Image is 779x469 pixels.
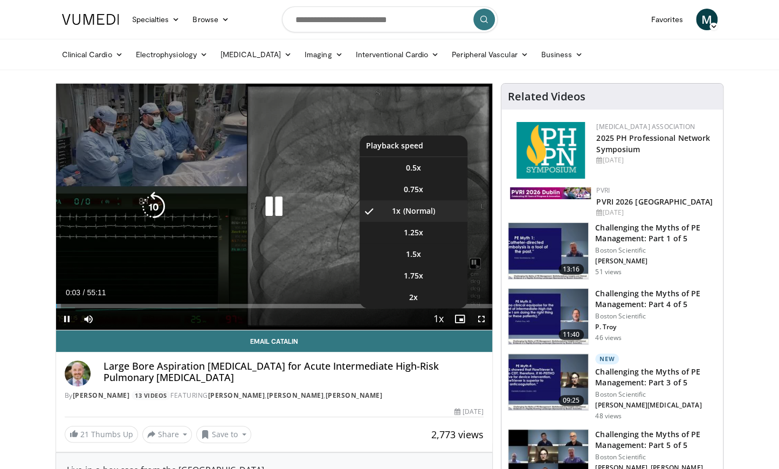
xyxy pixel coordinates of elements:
span: 2,773 views [431,428,484,441]
span: 13:16 [559,264,584,275]
a: Electrophysiology [129,44,214,65]
p: 48 views [595,412,622,420]
button: Save to [196,426,251,443]
a: PVRI 2026 [GEOGRAPHIC_DATA] [596,196,713,207]
span: 1.5x [406,249,421,260]
a: 13 Videos [132,391,171,400]
h3: Challenging the Myths of PE Management: Part 5 of 5 [595,429,716,451]
a: 21 Thumbs Up [65,426,138,443]
img: 82703e6a-145d-463d-93aa-0811cc9f6235.150x105_q85_crop-smart_upscale.jpg [508,354,588,410]
span: 09:25 [559,395,584,406]
button: Fullscreen [471,308,492,330]
a: Clinical Cardio [56,44,129,65]
img: c6978fc0-1052-4d4b-8a9d-7956bb1c539c.png.150x105_q85_autocrop_double_scale_upscale_version-0.2.png [516,122,585,179]
p: [PERSON_NAME][MEDICAL_DATA] [595,401,716,410]
span: 2x [409,292,418,303]
a: PVRI [596,186,610,195]
p: 46 views [595,334,622,342]
button: Enable picture-in-picture mode [449,308,471,330]
a: [PERSON_NAME] [267,391,324,400]
h4: Large Bore Aspiration [MEDICAL_DATA] for Acute Intermediate High-Risk Pulmonary [MEDICAL_DATA] [104,361,484,384]
a: Interventional Cardio [349,44,446,65]
a: 11:40 Challenging the Myths of PE Management: Part 4 of 5 Boston Scientific P. Troy 46 views [508,288,716,345]
p: 51 views [595,268,622,276]
h4: Related Videos [508,90,585,103]
h3: Challenging the Myths of PE Management: Part 3 of 5 [595,366,716,388]
a: Favorites [645,9,690,30]
img: VuMedi Logo [62,14,119,25]
p: Boston Scientific [595,246,716,255]
video-js: Video Player [56,84,493,330]
span: 21 [80,429,89,439]
button: Playback Rate [428,308,449,330]
a: [PERSON_NAME] [208,391,265,400]
p: Boston Scientific [595,453,716,461]
h3: Challenging the Myths of PE Management: Part 1 of 5 [595,222,716,244]
p: P. Troy [595,323,716,331]
h3: Challenging the Myths of PE Management: Part 4 of 5 [595,288,716,310]
img: 33783847-ac93-4ca7-89f8-ccbd48ec16ca.webp.150x105_q85_autocrop_double_scale_upscale_version-0.2.jpg [510,187,591,199]
button: Share [142,426,192,443]
span: 1.75x [404,270,423,281]
img: Avatar [65,361,91,386]
span: 0.5x [406,162,421,173]
a: 2025 PH Professional Network Symposium [596,133,710,154]
a: Imaging [298,44,349,65]
span: 55:11 [87,288,106,297]
div: [DATE] [596,208,714,217]
span: 1.25x [404,227,423,238]
img: 098efa87-ceca-4c8a-b8c3-1b83f50c5bf2.150x105_q85_crop-smart_upscale.jpg [508,223,588,279]
span: 1x [392,206,401,216]
div: [DATE] [596,155,714,165]
input: Search topics, interventions [282,6,498,32]
p: Boston Scientific [595,312,716,321]
a: Email Catalin [56,330,493,352]
span: 0.75x [404,184,423,195]
a: 13:16 Challenging the Myths of PE Management: Part 1 of 5 Boston Scientific [PERSON_NAME] 51 views [508,222,716,280]
span: / [83,288,85,297]
div: Progress Bar [56,304,493,308]
p: New [595,354,619,364]
p: [PERSON_NAME] [595,257,716,266]
a: 09:25 New Challenging the Myths of PE Management: Part 3 of 5 Boston Scientific [PERSON_NAME][MED... [508,354,716,420]
a: [MEDICAL_DATA] Association [596,122,694,131]
div: [DATE] [454,407,484,417]
a: [PERSON_NAME] [73,391,130,400]
a: Peripheral Vascular [445,44,534,65]
a: [PERSON_NAME] [326,391,383,400]
span: 11:40 [559,329,584,340]
span: 0:03 [66,288,80,297]
a: M [696,9,718,30]
a: Business [535,44,590,65]
img: d5b042fb-44bd-4213-87e0-b0808e5010e8.150x105_q85_crop-smart_upscale.jpg [508,289,588,345]
button: Mute [78,308,99,330]
a: Browse [186,9,236,30]
button: Pause [56,308,78,330]
a: Specialties [126,9,187,30]
a: [MEDICAL_DATA] [214,44,298,65]
div: By FEATURING , , [65,391,484,400]
p: Boston Scientific [595,390,716,399]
